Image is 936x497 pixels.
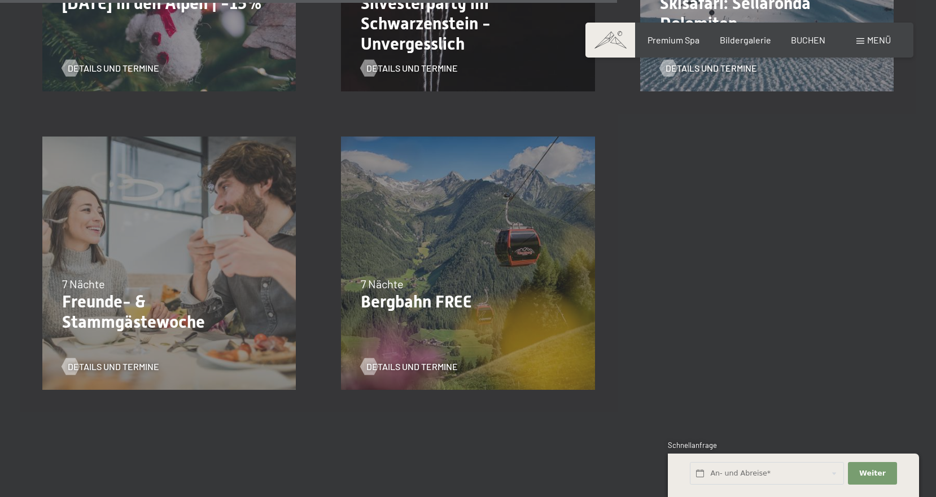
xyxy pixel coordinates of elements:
a: Premium Spa [648,34,699,45]
p: Bergbahn FREE [361,292,575,312]
span: Details und Termine [68,360,159,373]
a: Details und Termine [660,62,757,74]
a: BUCHEN [791,34,825,45]
span: 7 Nächte [62,277,105,291]
span: Details und Termine [666,62,757,74]
span: Details und Termine [366,360,458,373]
span: Menü [867,34,891,45]
p: Freunde- & Stammgästewoche [62,292,276,332]
a: Details und Termine [62,360,159,373]
span: Schnellanfrage [668,441,717,450]
a: Details und Termine [62,62,159,74]
span: Weiter [859,468,886,478]
a: Details und Termine [361,62,458,74]
a: Details und Termine [361,360,458,373]
span: Details und Termine [68,62,159,74]
span: Details und Termine [366,62,458,74]
button: Weiter [848,462,896,485]
a: Bildergalerie [720,34,771,45]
